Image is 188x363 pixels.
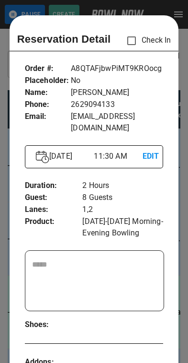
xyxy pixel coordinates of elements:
p: Guest : [25,192,83,204]
p: Name : [25,87,71,99]
p: [DATE] [45,151,94,162]
p: Reservation Detail [17,31,111,47]
p: Duration : [25,180,83,192]
p: 11:30 AM [94,151,143,162]
p: EDIT [143,151,152,163]
p: Check In [122,31,171,51]
p: [DATE]-[DATE] Morning-Evening Bowling [82,216,163,239]
p: Lanes : [25,204,83,216]
p: Phone : [25,99,71,111]
p: 2 Hours [82,180,163,192]
p: Placeholder : [25,75,71,87]
p: 1,2 [82,204,163,216]
p: 8 Guests [82,192,163,204]
p: A8QTAFjbwPiMT9KROocg [71,63,163,75]
p: [PERSON_NAME] [71,87,163,99]
p: Order # : [25,63,71,75]
img: Vector [36,151,49,164]
p: [EMAIL_ADDRESS][DOMAIN_NAME] [71,111,163,134]
p: No [71,75,163,87]
p: Email : [25,111,71,123]
p: Product : [25,216,83,228]
p: Shoes : [25,319,59,331]
p: 2629094133 [71,99,163,111]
